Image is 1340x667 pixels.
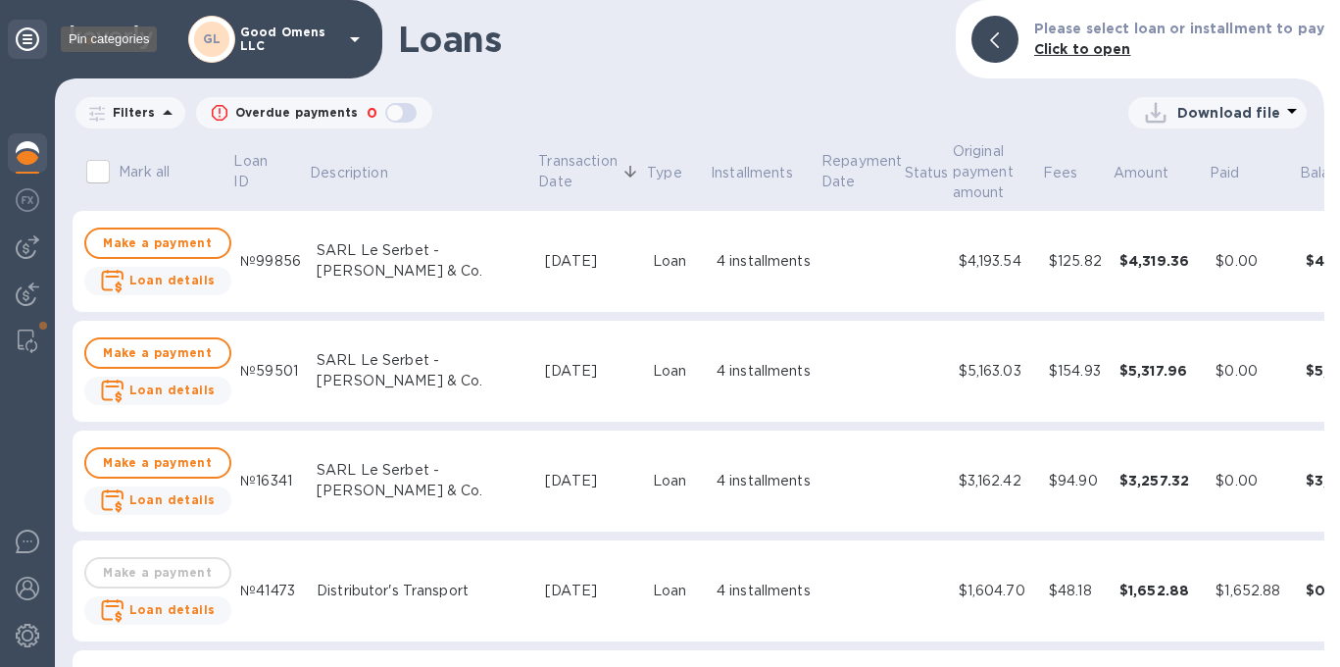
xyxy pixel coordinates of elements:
div: Loan [653,251,701,272]
span: Make a payment [102,341,214,365]
span: Make a payment [102,231,214,255]
p: Description [311,163,388,183]
p: Paid [1210,163,1240,183]
button: Make a payment [84,337,231,369]
div: $3,257.32 [1119,471,1201,490]
b: Please select loan or installment to pay [1034,21,1324,36]
span: Make a payment [102,451,214,475]
div: $1,604.70 [959,581,1033,601]
div: SARL Le Serbet - [PERSON_NAME] & Co. [317,240,529,282]
div: 4 installments [717,581,812,601]
div: $3,162.42 [959,471,1033,491]
p: Filters [105,104,156,121]
div: [DATE] [545,471,637,491]
b: GL [203,31,222,46]
b: Loan details [129,492,216,507]
p: Repayment Date [821,151,902,192]
span: Original payment amount [952,141,1039,203]
span: Amount [1114,163,1194,183]
p: Download file [1177,103,1280,123]
div: №41473 [240,581,301,601]
button: Loan details [84,596,231,625]
div: Loan [653,361,701,382]
button: Make a payment [84,228,231,259]
span: Transaction Date [539,151,643,192]
div: 4 installments [717,361,812,382]
div: Loan [653,471,701,491]
p: Transaction Date [539,151,618,192]
p: Status [905,163,949,183]
p: Loan ID [234,151,281,192]
h1: Loans [398,19,940,60]
div: [DATE] [545,361,637,382]
span: Type [647,163,708,183]
img: Foreign exchange [16,188,39,212]
div: SARL Le Serbet - [PERSON_NAME] & Co. [317,350,529,391]
div: $0.00 [1216,361,1289,382]
div: 4 installments [717,251,812,272]
span: Fees [1043,163,1104,183]
div: Distributor's Transport [317,581,529,601]
b: Loan details [129,602,216,617]
p: Good Omens LLC [240,26,338,53]
div: Loan [653,581,701,601]
div: $125.82 [1049,251,1104,272]
div: $5,317.96 [1119,361,1201,381]
p: 0 [367,103,377,124]
div: [DATE] [545,251,637,272]
p: Fees [1043,163,1078,183]
b: Loan details [129,273,216,287]
div: $4,319.36 [1119,251,1201,271]
p: Mark all [120,162,171,182]
p: Installments [711,163,793,183]
div: $94.90 [1049,471,1104,491]
div: $5,163.03 [959,361,1033,382]
b: Click to open [1034,41,1131,57]
div: 4 installments [717,471,812,491]
span: Installments [711,163,819,183]
button: Make a payment [84,447,231,479]
div: $0.00 [1216,251,1289,272]
button: Loan details [84,377,231,405]
button: Overdue payments0 [196,97,432,128]
span: Description [311,163,414,183]
p: Amount [1114,163,1168,183]
span: Paid [1210,163,1266,183]
div: $4,193.54 [959,251,1033,272]
button: Loan details [84,267,231,295]
p: Overdue payments [235,104,359,122]
div: №59501 [240,361,301,382]
span: Loan ID [234,151,307,192]
div: №16341 [240,471,301,491]
div: $154.93 [1049,361,1104,382]
div: $1,652.88 [1216,581,1289,601]
button: Loan details [84,487,231,515]
p: Type [647,163,682,183]
div: $0.00 [1216,471,1289,491]
div: №99856 [240,251,301,272]
img: Logo [71,26,153,49]
div: $1,652.88 [1119,581,1201,600]
p: Original payment amount [952,141,1014,203]
div: [DATE] [545,581,637,601]
b: Loan details [129,383,216,397]
div: SARL Le Serbet - [PERSON_NAME] & Co. [317,460,529,501]
div: $48.18 [1049,581,1104,601]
